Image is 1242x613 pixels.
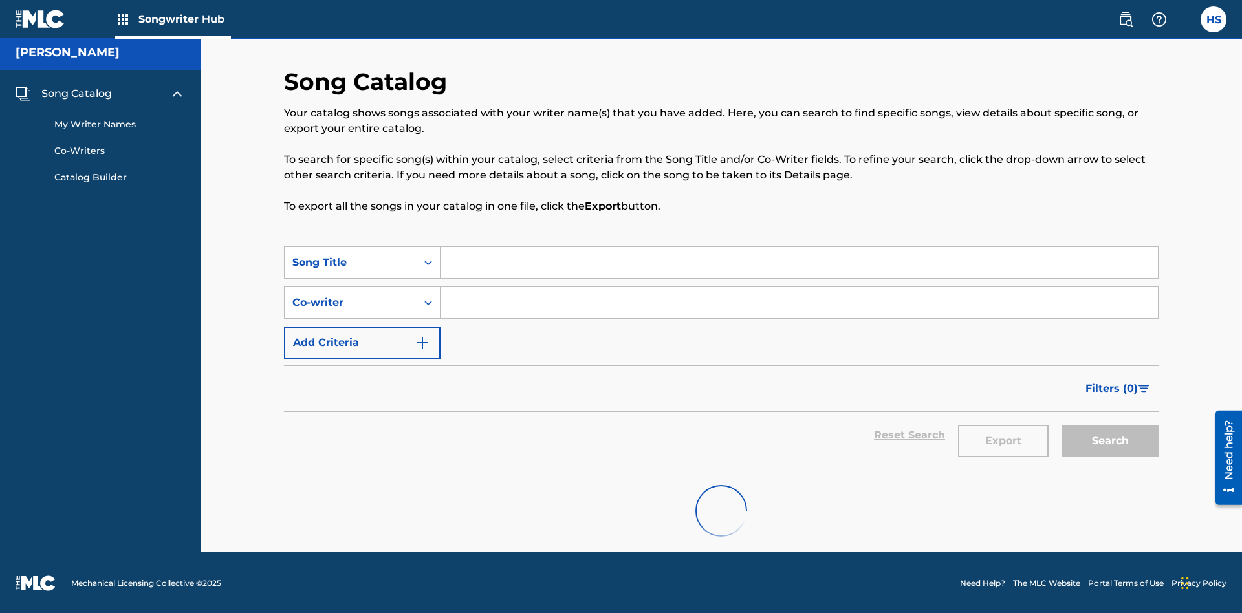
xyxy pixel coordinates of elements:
[16,86,31,102] img: Song Catalog
[1013,577,1080,589] a: The MLC Website
[292,295,409,310] div: Co-writer
[1088,577,1164,589] a: Portal Terms of Use
[1177,551,1242,613] iframe: Chat Widget
[169,86,185,102] img: expand
[1181,564,1189,603] div: Drag
[16,575,56,591] img: logo
[54,171,185,184] a: Catalog Builder
[41,86,112,102] span: Song Catalog
[138,12,231,27] span: Songwriter Hub
[292,255,409,270] div: Song Title
[1201,6,1226,32] div: User Menu
[960,577,1005,589] a: Need Help?
[1078,372,1159,405] button: Filters (0)
[284,199,1159,214] p: To export all the songs in your catalog in one file, click the button.
[1113,6,1138,32] a: Public Search
[693,483,749,539] img: preloader
[1138,385,1149,393] img: filter
[115,12,131,27] img: Top Rightsholders
[585,200,621,212] strong: Export
[1151,12,1167,27] img: help
[415,335,430,350] img: 9d2ae6d4665cec9f34b9.svg
[1146,6,1172,32] div: Help
[284,246,1159,469] form: Search Form
[71,577,221,589] span: Mechanical Licensing Collective © 2025
[16,10,65,28] img: MLC Logo
[284,105,1159,136] p: Your catalog shows songs associated with your writer name(s) that you have added. Here, you can s...
[1085,381,1138,396] span: Filters ( 0 )
[1180,13,1193,26] div: Notifications
[54,144,185,158] a: Co-Writers
[1206,405,1242,511] iframe: Resource Center
[1171,577,1226,589] a: Privacy Policy
[54,118,185,131] a: My Writer Names
[284,67,453,96] h2: Song Catalog
[284,327,441,359] button: Add Criteria
[1118,12,1133,27] img: search
[16,86,112,102] a: Song CatalogSong Catalog
[284,152,1159,183] p: To search for specific song(s) within your catalog, select criteria from the Song Title and/or Co...
[16,45,120,60] h5: Toby Songwriter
